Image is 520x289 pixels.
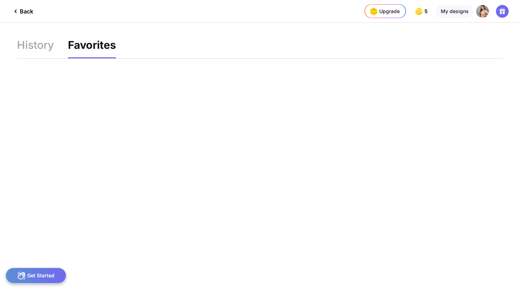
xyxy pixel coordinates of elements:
img: ACg8ocJfeIk7NnZ6KZCgSLL0_q0jnD6yf7p2dSXWjWsl77bpbfYYgS8s=s96-c [476,5,489,18]
div: My designs [436,5,473,18]
span: 5 [424,8,429,14]
img: upgrade-nav-btn-icon.gif [368,6,379,17]
div: Favorites [68,40,116,58]
div: Back [11,7,33,16]
div: History [17,40,54,58]
div: Get Started [6,268,66,283]
div: Upgrade [368,6,400,17]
